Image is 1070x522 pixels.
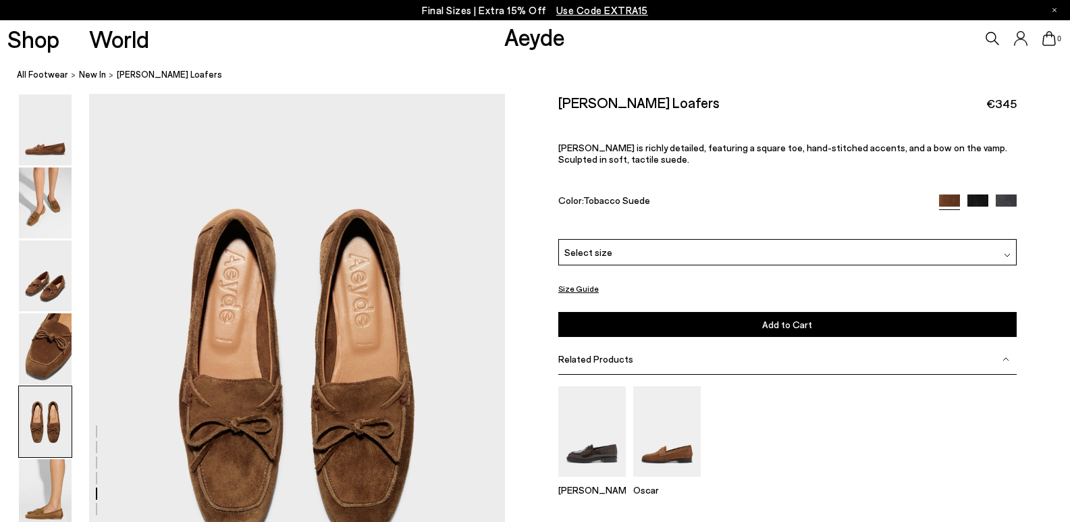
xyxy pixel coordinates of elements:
[1004,252,1011,259] img: svg%3E
[558,94,720,111] h2: [PERSON_NAME] Loafers
[19,313,72,384] img: Jasper Moccasin Loafers - Image 4
[558,484,626,496] p: [PERSON_NAME]
[558,194,924,209] div: Color:
[17,68,68,82] a: All Footwear
[558,353,633,365] span: Related Products
[1002,356,1009,363] img: svg%3E
[564,245,612,259] span: Select size
[7,27,59,51] a: Shop
[633,467,701,496] a: Oscar Suede Loafers Oscar
[19,386,72,457] img: Jasper Moccasin Loafers - Image 5
[19,95,72,165] img: Jasper Moccasin Loafers - Image 1
[762,319,812,330] span: Add to Cart
[504,22,565,51] a: Aeyde
[79,68,106,82] a: New In
[633,484,701,496] p: Oscar
[556,4,648,16] span: Navigate to /collections/ss25-final-sizes
[422,2,648,19] p: Final Sizes | Extra 15% Off
[558,312,1017,337] button: Add to Cart
[19,240,72,311] img: Jasper Moccasin Loafers - Image 3
[117,68,222,82] span: [PERSON_NAME] Loafers
[583,194,650,205] span: Tobacco Suede
[558,280,599,297] button: Size Guide
[558,386,626,476] img: Leon Loafers
[89,27,149,51] a: World
[558,467,626,496] a: Leon Loafers [PERSON_NAME]
[986,95,1017,112] span: €345
[1042,31,1056,46] a: 0
[1056,35,1063,43] span: 0
[633,386,701,476] img: Oscar Suede Loafers
[79,69,106,80] span: New In
[558,142,1017,165] p: [PERSON_NAME] is richly detailed, featuring a square toe, hand-stitched accents, and a bow on the...
[17,57,1070,94] nav: breadcrumb
[19,167,72,238] img: Jasper Moccasin Loafers - Image 2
